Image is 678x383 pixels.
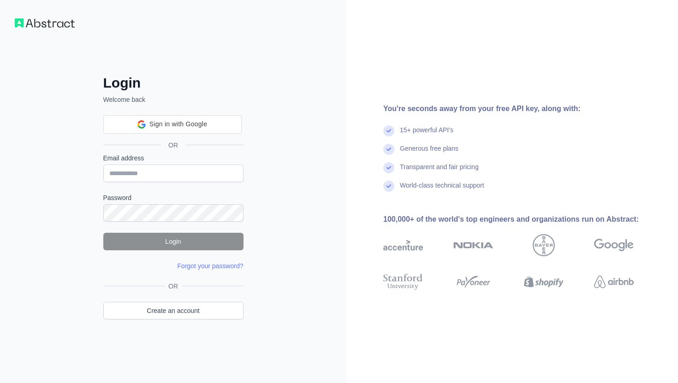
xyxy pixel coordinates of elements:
img: nokia [453,234,493,256]
div: Sign in with Google [103,115,242,134]
img: google [594,234,634,256]
img: check mark [383,181,394,192]
img: payoneer [453,272,493,292]
img: check mark [383,162,394,173]
div: 100,000+ of the world's top engineers and organizations run on Abstract: [383,214,663,225]
img: Workflow [15,18,75,28]
div: Transparent and fair pricing [400,162,479,181]
span: OR [161,141,185,150]
img: check mark [383,144,394,155]
a: Forgot your password? [177,262,243,270]
img: check mark [383,125,394,136]
label: Email address [103,153,244,163]
img: shopify [524,272,564,292]
span: OR [165,282,182,291]
div: 15+ powerful API's [400,125,453,144]
div: Generous free plans [400,144,458,162]
h2: Login [103,75,244,91]
img: airbnb [594,272,634,292]
a: Create an account [103,302,244,319]
span: Sign in with Google [149,119,207,129]
img: bayer [533,234,555,256]
label: Password [103,193,244,202]
button: Login [103,233,244,250]
div: You're seconds away from your free API key, along with: [383,103,663,114]
p: Welcome back [103,95,244,104]
img: accenture [383,234,423,256]
div: World-class technical support [400,181,484,199]
img: stanford university [383,272,423,292]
